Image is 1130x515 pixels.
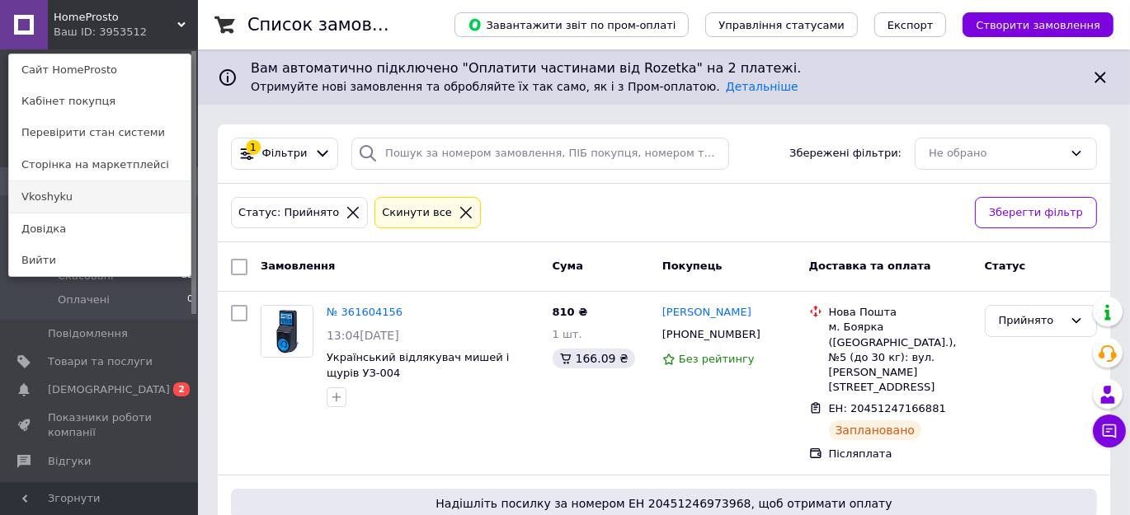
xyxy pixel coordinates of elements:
[553,306,588,318] span: 810 ₴
[54,25,123,40] div: Ваш ID: 3953512
[9,181,191,213] a: Vkoshyku
[809,260,931,272] span: Доставка та оплата
[48,454,91,469] span: Відгуки
[705,12,858,37] button: Управління статусами
[251,80,798,93] span: Отримуйте нові замовлення та обробляйте їх так само, як і з Пром-оплатою.
[946,18,1114,30] a: Створити замовлення
[999,312,1063,330] div: Прийнято
[379,204,455,222] div: Cкинути все
[9,245,191,276] a: Вийти
[58,293,110,307] span: Оплачені
[662,260,723,272] span: Покупець
[985,260,1026,272] span: Статус
[327,329,399,342] span: 13:04[DATE]
[261,260,335,272] span: Замовлення
[261,305,313,358] a: Фото товару
[829,402,946,414] span: ЕН: 20451247166881
[54,10,177,25] span: HomeProsto
[975,197,1097,229] button: Зберегти фільтр
[726,80,798,93] a: Детальніше
[989,204,1083,222] span: Зберегти фільтр
[829,420,922,440] div: Заплановано
[48,410,153,440] span: Показники роботи компанії
[187,293,193,307] span: 0
[9,117,191,148] a: Перевірити стан системи
[829,320,972,395] div: м. Боярка ([GEOGRAPHIC_DATA].), №5 (до 30 кг): вул. [PERSON_NAME][STREET_ADDRESS]
[9,54,191,86] a: Сайт HomeProsto
[553,328,582,340] span: 1 шт.
[173,382,190,396] span: 2
[662,305,751,321] a: [PERSON_NAME]
[963,12,1114,37] button: Створити замовлення
[9,213,191,245] a: Довідка
[659,324,764,345] div: [PHONE_NUMBER]
[9,86,191,117] a: Кабінет покупця
[929,145,1063,162] div: Не обрано
[327,351,510,379] a: Український відлякувач мишей і щурів УЗ-004
[235,204,342,222] div: Статус: Прийнято
[251,59,1077,78] span: Вам автоматично підключено "Оплатити частинами від Rozetka" на 2 платежі.
[1093,414,1126,447] button: Чат з покупцем
[789,146,902,162] span: Збережені фільтри:
[468,17,676,32] span: Завантажити звіт по пром-оплаті
[679,353,755,365] span: Без рейтингу
[829,305,972,320] div: Нова Пошта
[48,326,128,341] span: Повідомлення
[9,149,191,180] a: Сторінка на маркетплейсі
[553,349,635,368] div: 166.09 ₴
[888,19,934,31] span: Експорт
[247,15,415,35] h1: Список замовлень
[718,19,845,31] span: Управління статусами
[829,447,972,461] div: Післяплата
[261,306,313,357] img: Фото товару
[454,12,689,37] button: Завантажити звіт по пром-оплаті
[262,146,308,162] span: Фільтри
[246,140,261,155] div: 1
[553,260,583,272] span: Cума
[48,382,170,397] span: [DEMOGRAPHIC_DATA]
[238,495,1090,512] span: Надішліть посилку за номером ЕН 20451246973968, щоб отримати оплату
[874,12,947,37] button: Експорт
[976,19,1100,31] span: Створити замовлення
[327,306,403,318] a: № 361604156
[351,138,729,170] input: Пошук за номером замовлення, ПІБ покупця, номером телефону, Email, номером накладної
[48,354,153,369] span: Товари та послуги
